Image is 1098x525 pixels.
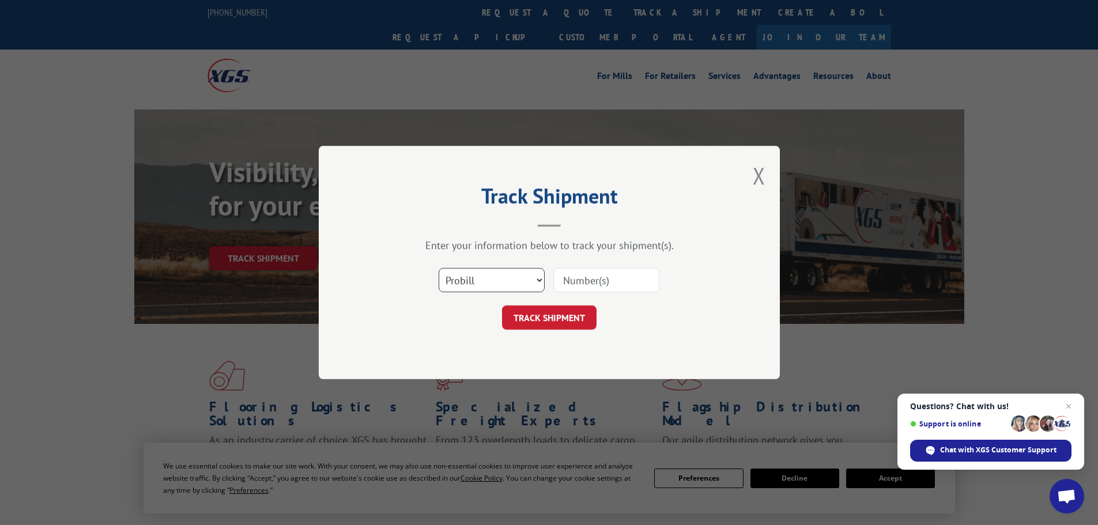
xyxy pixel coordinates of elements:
[910,420,1007,428] span: Support is online
[553,268,659,292] input: Number(s)
[376,188,722,210] h2: Track Shipment
[940,445,1057,455] span: Chat with XGS Customer Support
[376,239,722,252] div: Enter your information below to track your shipment(s).
[753,160,765,191] button: Close modal
[502,305,597,330] button: TRACK SHIPMENT
[910,402,1071,411] span: Questions? Chat with us!
[1062,399,1076,413] span: Close chat
[910,440,1071,462] div: Chat with XGS Customer Support
[1050,479,1084,513] div: Open chat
